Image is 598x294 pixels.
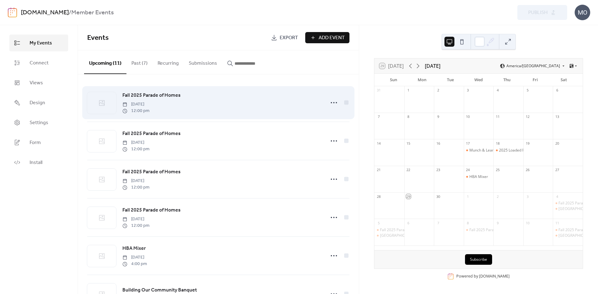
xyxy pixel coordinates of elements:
[376,168,381,172] div: 21
[469,174,488,180] div: HBA Mixer
[436,168,440,172] div: 23
[406,194,411,199] div: 29
[555,88,559,93] div: 6
[495,141,500,146] div: 18
[122,130,181,138] span: Fall 2025 Parade of Homes
[555,194,559,199] div: 4
[379,74,408,86] div: Sun
[495,88,500,93] div: 4
[464,227,494,233] div: Fall 2025 Parade of Homes Members Only Breakfast & Tour
[499,148,589,153] div: 2025 Loaded Pull Smoked & Trap Shoot Competition
[9,54,68,71] a: Connect
[122,101,149,108] span: [DATE]
[521,74,549,86] div: Fri
[425,62,440,70] div: [DATE]
[84,50,126,74] button: Upcoming (11)
[479,274,510,279] a: [DOMAIN_NAME]
[406,114,411,119] div: 8
[464,74,493,86] div: Wed
[406,88,411,93] div: 1
[376,141,381,146] div: 14
[30,159,42,166] span: Install
[9,35,68,51] a: My Events
[122,207,181,214] span: Fall 2025 Parade of Homes
[9,74,68,91] a: Views
[122,146,149,152] span: 12:00 pm
[506,64,560,68] span: America/[GEOGRAPHIC_DATA]
[122,108,149,114] span: 12:00 pm
[122,178,149,184] span: [DATE]
[464,148,494,153] div: Munch & Learn: Blue Grass Private Tour
[380,227,427,233] div: Fall 2025 Parade of Homes
[87,31,109,45] span: Events
[493,148,523,153] div: 2025 Loaded Pull Smoked & Trap Shoot Competition
[9,114,68,131] a: Settings
[122,261,147,267] span: 4:00 pm
[495,194,500,199] div: 2
[466,221,470,225] div: 8
[469,148,539,153] div: Munch & Learn: Blue Grass Private Tour
[126,50,153,73] button: Past (7)
[456,274,510,279] div: Powered by
[376,194,381,199] div: 28
[436,88,440,93] div: 2
[495,168,500,172] div: 25
[436,141,440,146] div: 16
[553,233,583,238] div: Greater Cedar Rapids Fall 2025 Parade of Homes
[436,114,440,119] div: 9
[465,254,492,265] button: Subscribe
[408,74,436,86] div: Mon
[575,5,590,20] div: MO
[406,221,411,225] div: 6
[9,94,68,111] a: Design
[30,99,45,107] span: Design
[553,227,583,233] div: Fall 2025 Parade of Homes
[184,50,222,73] button: Submissions
[553,206,583,212] div: Greater Cedar Rapids Fall 2025 Parade of Homes
[30,79,43,87] span: Views
[9,134,68,151] a: Form
[555,114,559,119] div: 13
[436,221,440,225] div: 7
[122,168,181,176] a: Fall 2025 Parade of Homes
[8,7,17,17] img: logo
[493,74,521,86] div: Thu
[69,7,71,19] b: /
[30,139,41,147] span: Form
[555,168,559,172] div: 27
[374,227,404,233] div: Fall 2025 Parade of Homes
[436,194,440,199] div: 30
[555,141,559,146] div: 20
[21,7,69,19] a: [DOMAIN_NAME]
[525,168,530,172] div: 26
[436,74,464,86] div: Tue
[122,222,149,229] span: 12:00 pm
[30,59,49,67] span: Connect
[406,141,411,146] div: 15
[525,114,530,119] div: 12
[376,88,381,93] div: 31
[30,40,52,47] span: My Events
[305,32,349,43] button: Add Event
[549,74,578,86] div: Sat
[555,221,559,225] div: 11
[376,221,381,225] div: 5
[71,7,114,19] b: Member Events
[553,201,583,206] div: Fall 2025 Parade of Homes
[319,34,345,42] span: Add Event
[525,88,530,93] div: 5
[30,119,48,127] span: Settings
[466,141,470,146] div: 17
[464,174,494,180] div: HBA Mixer
[380,233,465,238] div: [GEOGRAPHIC_DATA] Fall 2025 Parade of Homes
[374,233,404,238] div: Greater Cedar Rapids Fall 2025 Parade of Homes
[525,194,530,199] div: 3
[9,154,68,171] a: Install
[122,245,146,253] a: HBA Mixer
[495,114,500,119] div: 11
[122,287,197,294] span: Building Our Community Banquet
[469,227,573,233] div: Fall 2025 Parade of Homes Members Only Breakfast & Tour
[495,221,500,225] div: 9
